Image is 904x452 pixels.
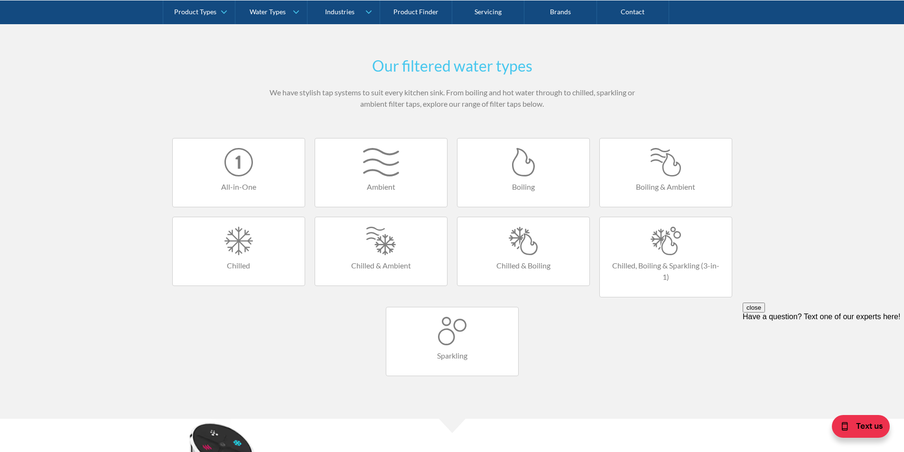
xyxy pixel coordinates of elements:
[457,138,590,207] a: Boiling
[172,217,305,286] a: Chilled
[386,307,519,376] a: Sparkling
[325,260,438,271] h4: Chilled & Ambient
[182,181,295,193] h4: All-in-One
[457,217,590,286] a: Chilled & Boiling
[467,260,580,271] h4: Chilled & Boiling
[609,260,722,283] h4: Chilled, Boiling & Sparkling (3-in-1)
[325,181,438,193] h4: Ambient
[174,8,216,16] div: Product Types
[743,303,904,416] iframe: podium webchat widget prompt
[267,55,637,77] h2: Our filtered water types
[315,217,447,286] a: Chilled & Ambient
[250,8,286,16] div: Water Types
[599,217,732,297] a: Chilled, Boiling & Sparkling (3-in-1)
[599,138,732,207] a: Boiling & Ambient
[396,350,509,361] h4: Sparkling
[315,138,447,207] a: Ambient
[609,181,722,193] h4: Boiling & Ambient
[467,181,580,193] h4: Boiling
[809,405,904,452] iframe: podium webchat widget bubble
[325,8,354,16] div: Industries
[182,260,295,271] h4: Chilled
[267,87,637,110] p: We have stylish tap systems to suit every kitchen sink. From boiling and hot water through to chi...
[172,138,305,207] a: All-in-One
